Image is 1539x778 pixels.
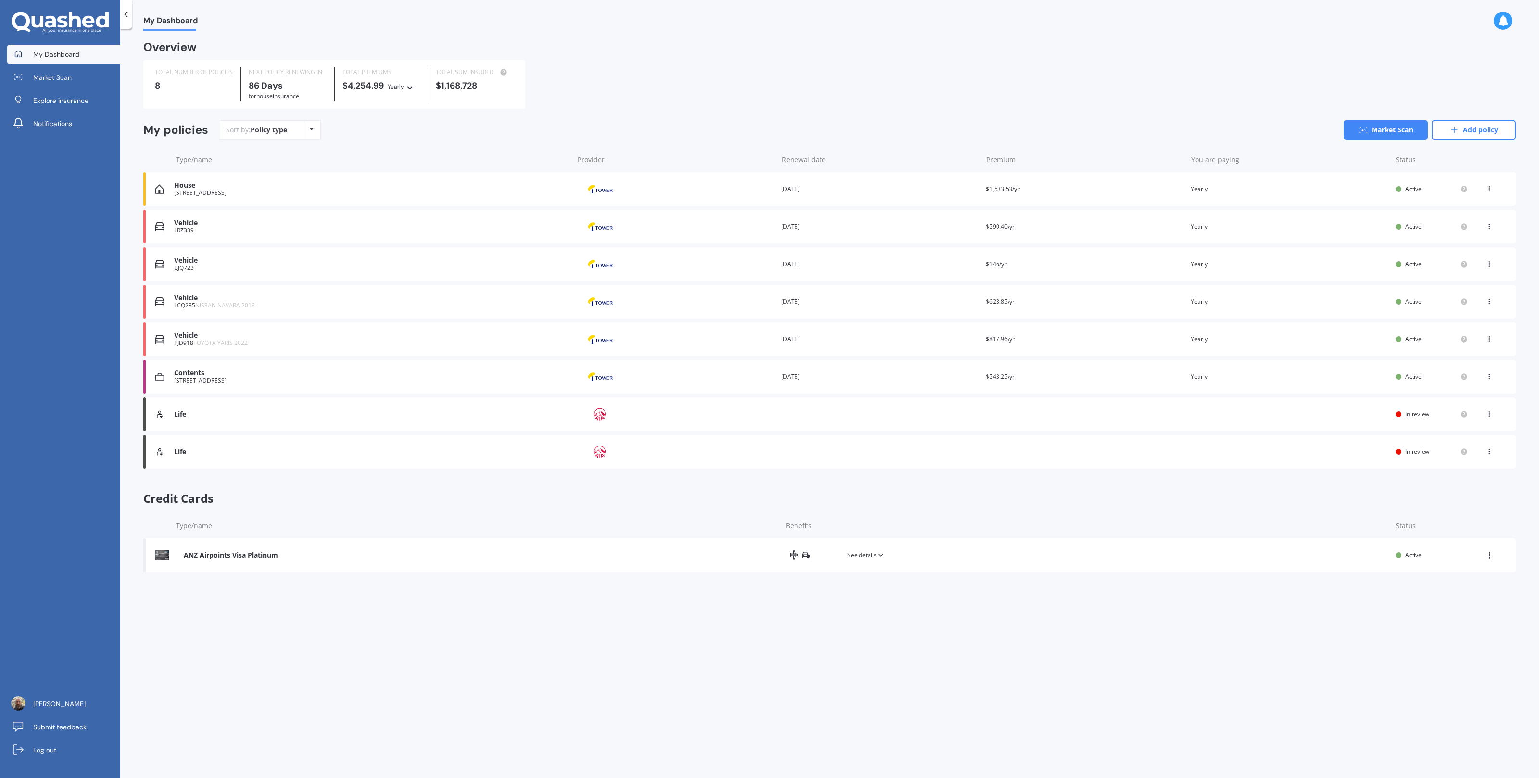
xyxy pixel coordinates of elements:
img: Tower [576,330,624,348]
span: Active [1405,222,1422,230]
div: [DATE] [781,297,978,306]
div: [DATE] [781,259,978,269]
div: My policies [143,123,208,137]
div: LCQ285 [174,302,568,309]
div: Yearly [1191,259,1388,269]
span: Notifications [33,119,72,128]
img: Vehicle [155,297,164,306]
a: My Dashboard [7,45,120,64]
img: Tower [576,217,624,236]
span: My Dashboard [143,16,198,29]
div: ANZ Airpoints Visa Platinum [184,550,278,560]
div: Yearly [1191,184,1388,194]
div: [DATE] [781,184,978,194]
img: House [155,184,164,194]
span: In review [1405,447,1429,456]
div: Renewal date [782,155,979,165]
span: [PERSON_NAME] [33,699,86,709]
img: Tower [576,255,624,273]
div: [DATE] [781,334,978,344]
span: $543.25/yr [986,372,1015,381]
span: TOYOTA YARIS 2022 [193,339,248,347]
div: Life [174,410,568,419]
div: TOTAL PREMIUMS [342,67,420,77]
span: Active [1405,335,1422,343]
span: Active [1405,185,1422,193]
span: My Dashboard [33,50,79,59]
div: Provider [578,155,774,165]
div: $1,168,728 [436,81,514,90]
div: Yearly [1191,297,1388,306]
div: Sort by: [226,125,287,135]
div: You are paying [1191,155,1388,165]
span: Active [1405,551,1422,559]
a: Market Scan [7,68,120,87]
a: Log out [7,740,120,760]
span: $590.40/yr [986,222,1015,230]
img: Tower [576,368,624,386]
span: for House insurance [249,92,299,100]
img: Life [155,409,164,419]
div: $4,254.99 [342,81,420,91]
div: House [174,181,568,190]
div: Yearly [1191,222,1388,231]
div: [STREET_ADDRESS] [174,190,568,196]
span: Market Scan [33,73,72,82]
div: [DATE] [781,372,978,382]
a: Explore insurance [7,91,120,110]
div: Vehicle [174,256,568,265]
div: Type/name [176,155,570,165]
img: ANZ Airpoints Visa Platinum [155,550,169,560]
div: Yearly [388,82,404,91]
div: Vehicle [174,294,568,302]
div: Policy type [251,125,287,135]
img: AIA [576,443,624,461]
div: LRZ339 [174,227,568,234]
span: Credit Cards [143,492,1516,506]
span: $817.96/yr [986,335,1015,343]
a: Add policy [1432,120,1516,140]
span: Submit feedback [33,722,87,732]
img: Vehicle [155,334,164,344]
span: $1,533.53/yr [986,185,1020,193]
div: Overview [143,42,197,52]
div: BJQ723 [174,265,568,271]
div: Vehicle [174,219,568,227]
div: Yearly [1191,372,1388,382]
a: Submit feedback [7,717,120,737]
img: AIA [576,405,624,423]
span: In review [1405,410,1429,418]
div: Premium [986,155,1183,165]
div: [STREET_ADDRESS] [174,377,568,384]
div: Benefits [786,521,1388,531]
img: Tower [576,180,624,198]
div: Vehicle [174,332,568,340]
b: 86 Days [249,80,283,91]
div: Type/name [176,521,778,531]
a: Market Scan [1344,120,1428,140]
span: Active [1405,297,1422,306]
span: NISSAN NAVARA 2018 [195,301,255,309]
div: NEXT POLICY RENEWING IN [249,67,327,77]
span: $623.85/yr [986,297,1015,306]
div: 8 [155,81,233,90]
div: TOTAL NUMBER OF POLICIES [155,67,233,77]
div: Yearly [1191,334,1388,344]
img: Vehicle [155,259,164,269]
div: TOTAL SUM INSURED [436,67,514,77]
span: Explore insurance [33,96,88,105]
span: Active [1405,372,1422,381]
span: See details [847,550,884,560]
div: [DATE] [781,222,978,231]
div: PJD918 [174,340,568,346]
img: Tower [576,293,624,311]
span: $146/yr [986,260,1007,268]
div: Status [1396,521,1468,531]
div: Life [174,448,568,456]
img: Vehicle [155,222,164,231]
img: Life [155,447,164,457]
img: Contents [155,372,164,382]
div: Contents [174,369,568,377]
div: Status [1396,155,1468,165]
span: Active [1405,260,1422,268]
